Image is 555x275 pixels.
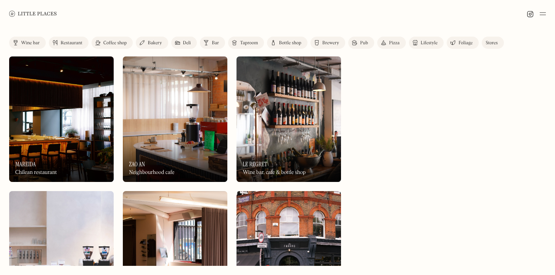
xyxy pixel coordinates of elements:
a: Restaurant [49,37,88,49]
a: Stores [482,37,504,49]
div: Coffee shop [103,41,127,45]
a: Lifestyle [409,37,444,49]
div: Neighbourhood cafe [129,169,174,176]
div: Bar [212,41,219,45]
h3: Mareida [15,161,36,168]
a: Bar [200,37,225,49]
div: Wine bar, cafe & bottle shop [243,169,306,176]
a: Pub [348,37,374,49]
div: Wine bar [21,41,40,45]
div: Stores [486,41,498,45]
a: Taproom [228,37,264,49]
a: Brewery [310,37,345,49]
div: Brewery [322,41,339,45]
div: Pub [360,41,368,45]
h3: Le Regret [243,161,267,168]
a: Bottle shop [267,37,307,49]
a: Coffee shop [92,37,133,49]
a: Wine bar [9,37,46,49]
img: Zao An [123,56,227,182]
a: Bakery [136,37,168,49]
div: Lifestyle [421,41,438,45]
div: Foliage [458,41,473,45]
div: Taproom [240,41,258,45]
a: MareidaMareidaMareidaChilean restaurant [9,56,114,182]
a: Zao AnZao AnZao AnNeighbourhood cafe [123,56,227,182]
h3: Zao An [129,161,145,168]
div: Restaurant [61,41,82,45]
div: Chilean restaurant [15,169,57,176]
div: Pizza [389,41,400,45]
a: Foliage [447,37,479,49]
a: Deli [171,37,197,49]
img: Mareida [9,56,114,182]
div: Bottle shop [279,41,301,45]
a: Pizza [377,37,406,49]
div: Deli [183,41,191,45]
a: Le RegretLe RegretLe RegretWine bar, cafe & bottle shop [236,56,341,182]
div: Bakery [148,41,162,45]
img: Le Regret [236,56,341,182]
